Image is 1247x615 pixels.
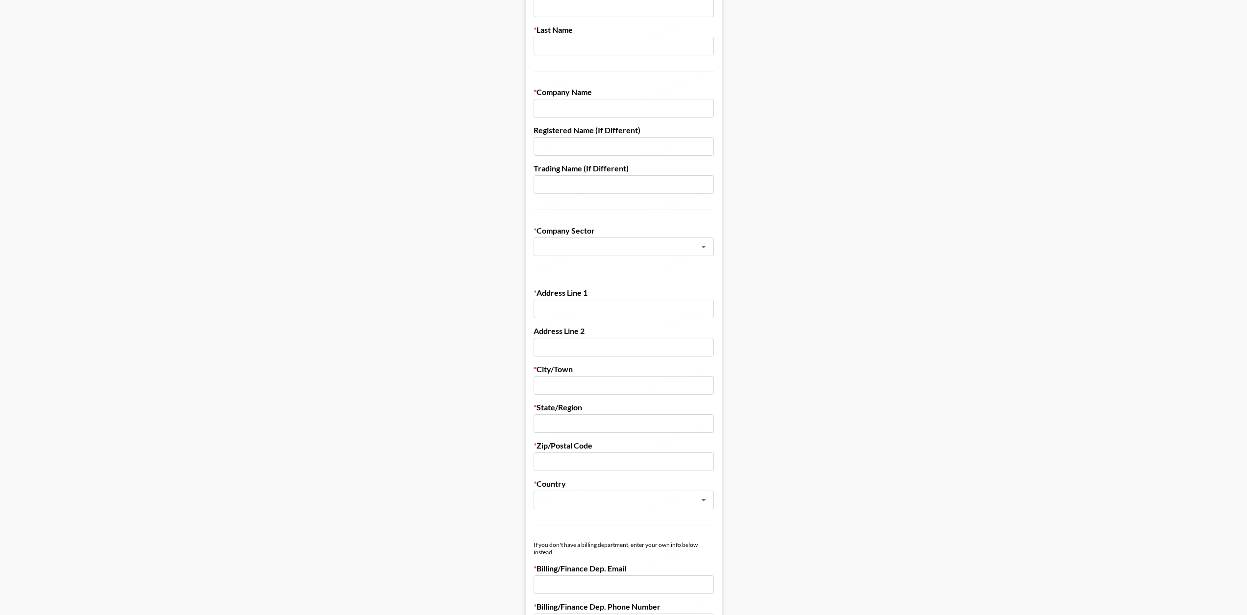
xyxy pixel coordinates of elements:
button: Open [697,240,710,254]
label: Billing/Finance Dep. Email [534,564,714,573]
label: Address Line 2 [534,326,714,336]
label: Billing/Finance Dep. Phone Number [534,602,714,612]
button: Open [697,493,710,507]
label: Company Sector [534,226,714,236]
label: Registered Name (If Different) [534,125,714,135]
label: Company Name [534,87,714,97]
label: State/Region [534,402,714,412]
div: If you don't have a billing department, enter your own info below instead. [534,541,714,556]
label: Country [534,479,714,489]
label: Zip/Postal Code [534,441,714,450]
label: Trading Name (If Different) [534,164,714,173]
label: Last Name [534,25,714,35]
label: Address Line 1 [534,288,714,298]
label: City/Town [534,364,714,374]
